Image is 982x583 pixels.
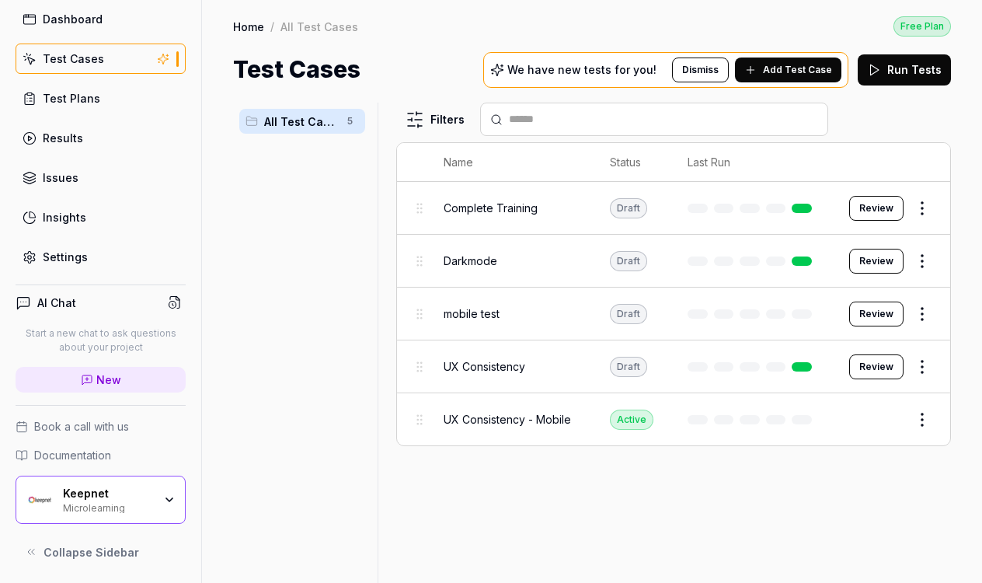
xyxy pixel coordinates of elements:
[444,358,525,375] span: UX Consistency
[16,418,186,435] a: Book a call with us
[270,19,274,34] div: /
[44,544,139,560] span: Collapse Sidebar
[672,58,729,82] button: Dismiss
[397,288,950,340] tr: mobile testDraftReview
[610,410,653,430] div: Active
[233,52,360,87] h1: Test Cases
[893,16,951,37] a: Free Plan
[43,51,104,67] div: Test Cases
[26,486,54,514] img: Keepnet Logo
[16,367,186,393] a: New
[340,112,359,131] span: 5
[37,295,76,311] h4: AI Chat
[397,340,950,393] tr: UX ConsistencyDraftReview
[849,354,904,379] button: Review
[43,249,88,265] div: Settings
[16,536,186,567] button: Collapse Sidebar
[16,123,186,153] a: Results
[396,104,474,135] button: Filters
[444,411,571,428] span: UX Consistency - Mobile
[16,326,186,354] p: Start a new chat to ask questions about your project
[444,305,500,322] span: mobile test
[43,130,83,146] div: Results
[444,253,497,269] span: Darkmode
[444,200,538,216] span: Complete Training
[43,90,100,106] div: Test Plans
[16,4,186,34] a: Dashboard
[610,304,647,324] div: Draft
[849,302,904,326] button: Review
[610,251,647,271] div: Draft
[858,54,951,86] button: Run Tests
[16,476,186,524] button: Keepnet LogoKeepnetMicrolearning
[96,372,121,388] span: New
[397,235,950,288] tr: DarkmodeDraftReview
[610,357,647,377] div: Draft
[610,198,647,218] div: Draft
[34,447,111,463] span: Documentation
[16,202,186,232] a: Insights
[63,487,153,501] div: Keepnet
[849,196,904,221] button: Review
[397,182,950,235] tr: Complete TrainingDraftReview
[233,19,264,34] a: Home
[428,143,594,182] th: Name
[16,44,186,74] a: Test Cases
[507,65,656,75] p: We have new tests for you!
[849,249,904,274] button: Review
[594,143,672,182] th: Status
[16,242,186,272] a: Settings
[43,169,78,186] div: Issues
[63,501,153,513] div: Microlearning
[763,63,832,77] span: Add Test Case
[16,162,186,193] a: Issues
[16,447,186,463] a: Documentation
[672,143,834,182] th: Last Run
[16,83,186,113] a: Test Plans
[735,58,841,82] button: Add Test Case
[43,11,103,27] div: Dashboard
[34,418,129,435] span: Book a call with us
[43,209,86,225] div: Insights
[397,393,950,445] tr: UX Consistency - MobileActive
[264,113,337,130] span: All Test Cases
[280,19,358,34] div: All Test Cases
